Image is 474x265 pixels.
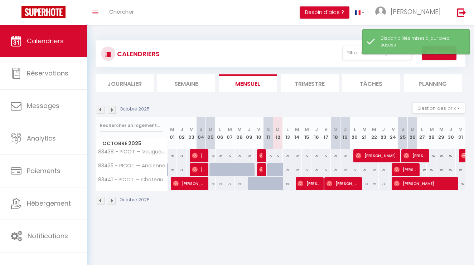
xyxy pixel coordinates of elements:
[321,149,331,162] div: 70
[457,8,466,17] img: logout
[331,149,340,162] div: 70
[334,126,337,133] abbr: S
[394,163,416,176] span: [PERSON_NAME]
[436,149,446,162] div: 80
[340,117,350,149] th: 19
[283,177,292,190] div: 82
[157,74,215,92] li: Semaine
[359,163,369,176] div: 70
[206,149,216,162] div: 70
[404,74,462,92] li: Planning
[283,117,292,149] th: 13
[408,117,417,149] th: 26
[398,117,408,149] th: 25
[343,46,411,60] button: Filtrer par hébergement
[190,126,193,133] abbr: V
[321,163,331,176] div: 70
[403,149,426,162] span: [PERSON_NAME]
[292,163,302,176] div: 70
[362,126,367,133] abbr: M
[254,117,263,149] th: 10
[369,177,379,190] div: 75
[311,149,321,162] div: 70
[331,163,340,176] div: 70
[379,177,388,190] div: 75
[228,126,232,133] abbr: M
[199,126,203,133] abbr: S
[173,177,205,190] span: [PERSON_NAME]
[321,117,331,149] th: 17
[97,177,169,182] span: 83441 - PICOT — Chateau · Suite Royale — Car park & [GEOGRAPHIC_DATA]
[168,149,177,162] div: 75
[412,103,465,113] button: Gestion des prix
[311,117,321,149] th: 16
[359,177,369,190] div: 75
[27,101,59,110] span: Messages
[216,177,225,190] div: 75
[248,126,251,133] abbr: J
[372,126,376,133] abbr: M
[115,46,160,62] h3: CALENDRIERS
[430,126,434,133] abbr: M
[244,149,254,162] div: 70
[343,126,347,133] abbr: D
[342,74,400,92] li: Tâches
[388,117,398,149] th: 24
[327,177,359,190] span: [PERSON_NAME]
[392,126,395,133] abbr: V
[27,36,64,45] span: Calendriers
[369,117,379,149] th: 22
[276,126,280,133] abbr: D
[340,163,350,176] div: 70
[315,126,318,133] abbr: J
[100,119,163,132] input: Rechercher un logement...
[192,149,205,162] span: [PERSON_NAME]
[456,177,465,190] div: 92
[286,126,289,133] abbr: L
[359,117,369,149] th: 21
[355,149,397,162] span: [PERSON_NAME]
[311,163,321,176] div: 70
[259,149,262,162] span: [PERSON_NAME]
[97,149,169,154] span: 83438 - PICOT — Vaugueux · [PERSON_NAME] house — [GEOGRAPHIC_DATA]
[177,117,187,149] th: 02
[225,117,235,149] th: 07
[446,117,456,149] th: 30
[302,163,311,176] div: 70
[305,126,309,133] abbr: M
[192,163,205,176] span: [PERSON_NAME]
[27,166,61,175] span: Paiements
[234,117,244,149] th: 08
[354,126,356,133] abbr: L
[302,149,311,162] div: 70
[436,117,446,149] th: 29
[177,163,187,176] div: 75
[350,117,360,149] th: 20
[180,126,183,133] abbr: J
[97,163,169,168] span: 83435 - PICOT — Ancienne Boucherie · [GEOGRAPHIC_DATA] — Private parking & breathtaking view
[350,163,360,176] div: 70
[436,163,446,176] div: 80
[427,163,436,176] div: 80
[369,163,379,176] div: 70
[225,149,235,162] div: 70
[401,126,405,133] abbr: S
[446,149,456,162] div: 80
[206,117,216,149] th: 05
[283,163,292,176] div: 70
[421,126,423,133] abbr: L
[206,177,216,190] div: 75
[281,74,339,92] li: Trimestre
[298,177,320,190] span: [PERSON_NAME]
[209,126,212,133] abbr: D
[292,149,302,162] div: 70
[417,117,427,149] th: 27
[449,126,452,133] abbr: J
[391,7,441,16] span: [PERSON_NAME]
[273,149,283,162] div: 70
[283,149,292,162] div: 70
[267,126,270,133] abbr: S
[427,149,436,162] div: 80
[120,106,150,113] p: Octobre 2025
[427,117,436,149] th: 28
